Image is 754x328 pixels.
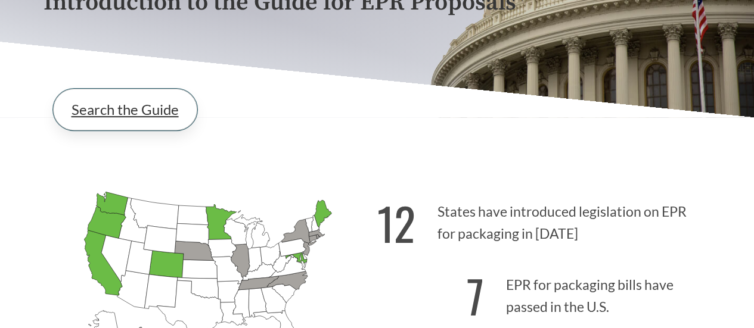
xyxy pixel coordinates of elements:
[377,183,711,256] p: States have introduced legislation on EPR for packaging in [DATE]
[53,89,197,130] a: Search the Guide
[377,190,415,256] strong: 12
